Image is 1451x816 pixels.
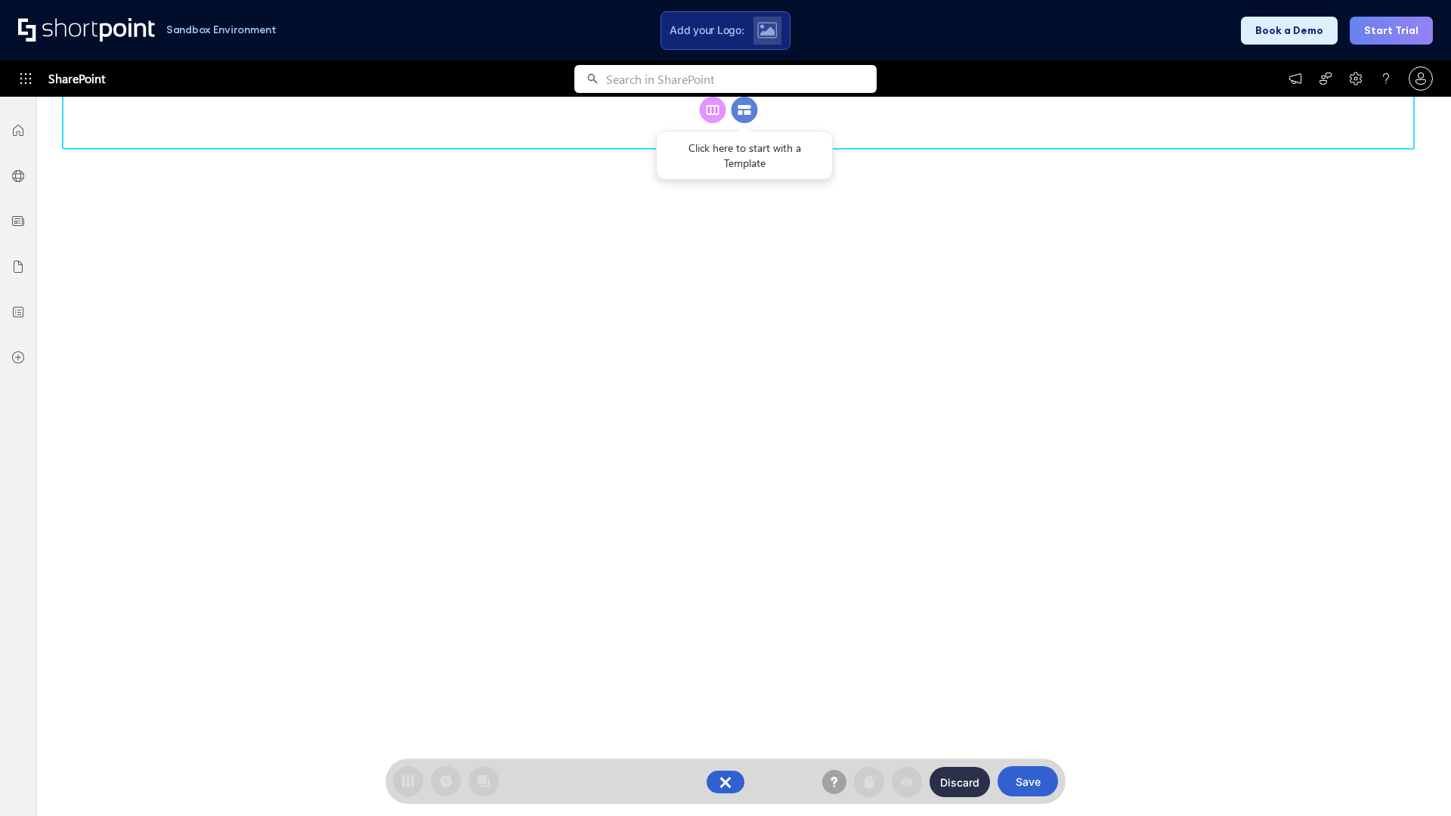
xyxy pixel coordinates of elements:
span: SharePoint [48,60,105,97]
input: Search in SharePoint [606,65,877,93]
button: Discard [930,767,990,797]
span: Add your Logo: [670,23,744,37]
iframe: Chat Widget [1375,743,1451,816]
button: Start Trial [1350,17,1433,45]
h1: Sandbox Environment [166,26,277,34]
img: Upload logo [757,22,777,39]
button: Save [998,766,1058,796]
button: Book a Demo [1241,17,1338,45]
